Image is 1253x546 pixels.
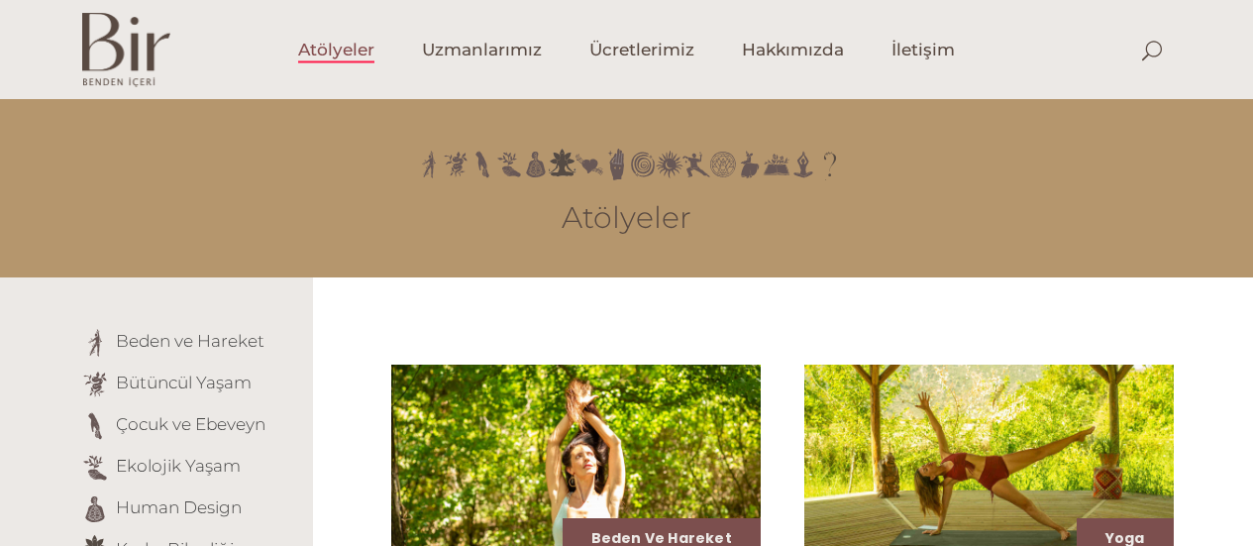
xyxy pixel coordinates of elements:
a: Çocuk ve Ebeveyn [116,414,265,434]
span: Uzmanlarımız [422,39,542,61]
a: Beden ve Hareket [116,331,264,351]
a: Bütüncül Yaşam [116,373,252,392]
a: Ekolojik Yaşam [116,456,241,476]
span: İletişim [891,39,955,61]
span: Atölyeler [298,39,374,61]
span: Hakkımızda [742,39,844,61]
span: Ücretlerimiz [589,39,694,61]
a: Human Design [116,497,242,517]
